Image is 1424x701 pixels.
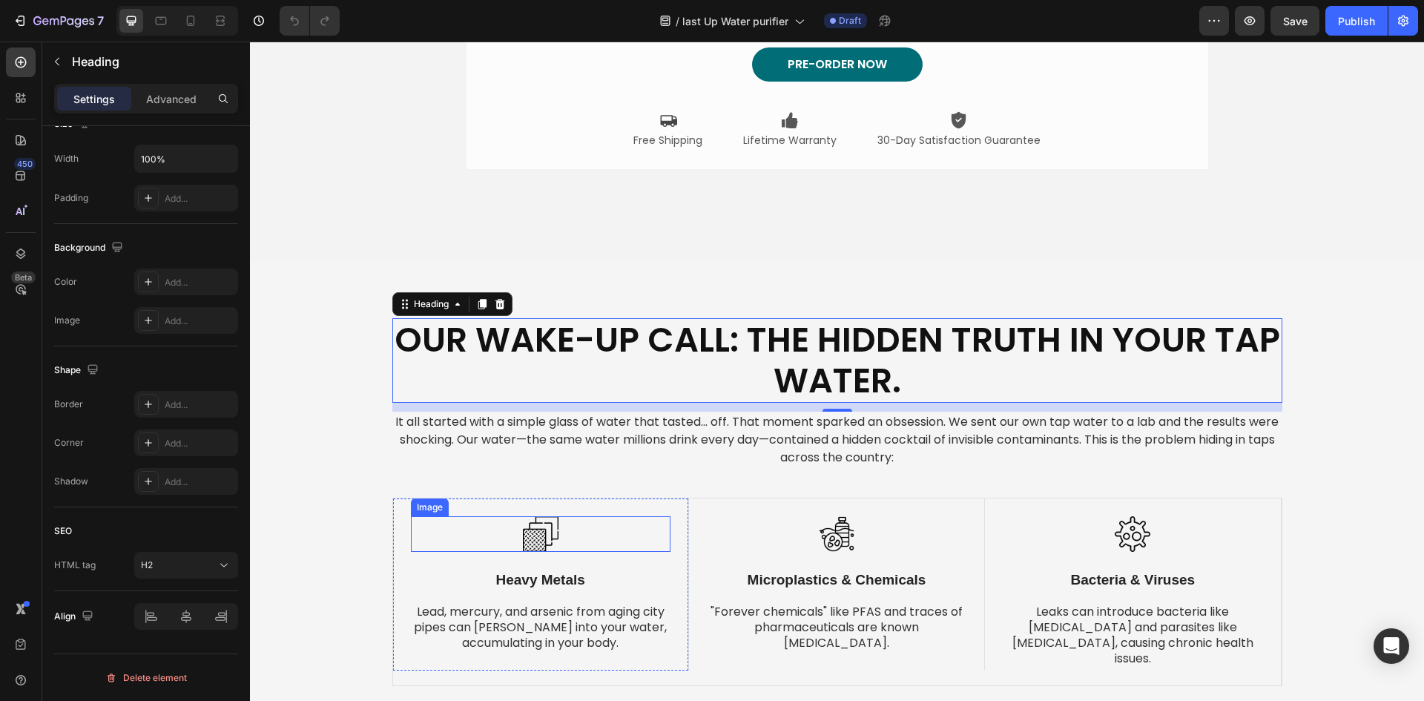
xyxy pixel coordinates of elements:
[458,563,715,609] p: "Forever chemicals" like PFAS and traces of pharmaceuticals are known [MEDICAL_DATA].
[54,398,83,411] div: Border
[146,91,197,107] p: Advanced
[72,53,232,70] p: Heading
[54,607,96,627] div: Align
[627,92,791,105] p: 30-Day Satisfaction Guarantee
[165,475,234,489] div: Add...
[165,437,234,450] div: Add...
[682,13,788,29] span: last Up Water purifier
[97,12,104,30] p: 7
[54,524,72,538] div: SEO
[6,6,111,36] button: 7
[865,475,900,510] img: Alt Image
[1325,6,1388,36] button: Publish
[54,238,126,258] div: Background
[273,475,309,510] img: Alt Image
[165,192,234,205] div: Add...
[1270,6,1319,36] button: Save
[144,372,1031,425] p: It all started with a simple glass of water that tasted... off. That moment sparked an obsession....
[135,145,237,172] input: Auto
[134,552,238,579] button: H2
[162,530,419,548] p: Heavy Metals
[14,158,36,170] div: 450
[754,530,1011,548] p: Bacteria & Viruses
[73,91,115,107] p: Settings
[162,563,419,609] p: Lead, mercury, and arsenic from aging city pipes can [PERSON_NAME] into your water, accumulating ...
[1338,13,1375,29] div: Publish
[164,459,196,473] div: Image
[569,475,604,510] img: Alt Image
[54,436,84,450] div: Corner
[165,315,234,328] div: Add...
[54,559,96,572] div: HTML tag
[250,42,1424,701] iframe: Design area
[142,277,1032,361] h2: Our Wake-Up Call: The Hidden Truth in Your Tap Water.
[493,92,587,105] p: Lifetime Warranty
[105,669,187,687] div: Delete element
[54,666,238,690] button: Delete element
[54,191,88,205] div: Padding
[280,6,340,36] div: Undo/Redo
[754,563,1011,625] p: Leaks can introduce bacteria like [MEDICAL_DATA] and parasites like [MEDICAL_DATA], causing chron...
[11,271,36,283] div: Beta
[458,530,715,548] p: Microplastics & Chemicals
[1283,15,1308,27] span: Save
[54,475,88,488] div: Shadow
[54,275,77,289] div: Color
[161,256,202,269] div: Heading
[383,92,452,105] p: Free Shipping
[165,398,234,412] div: Add...
[1374,628,1409,664] div: Open Intercom Messenger
[165,276,234,289] div: Add...
[676,13,679,29] span: /
[54,152,79,165] div: Width
[54,314,80,327] div: Image
[54,361,102,381] div: Shape
[141,559,153,570] span: H2
[839,14,861,27] span: Draft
